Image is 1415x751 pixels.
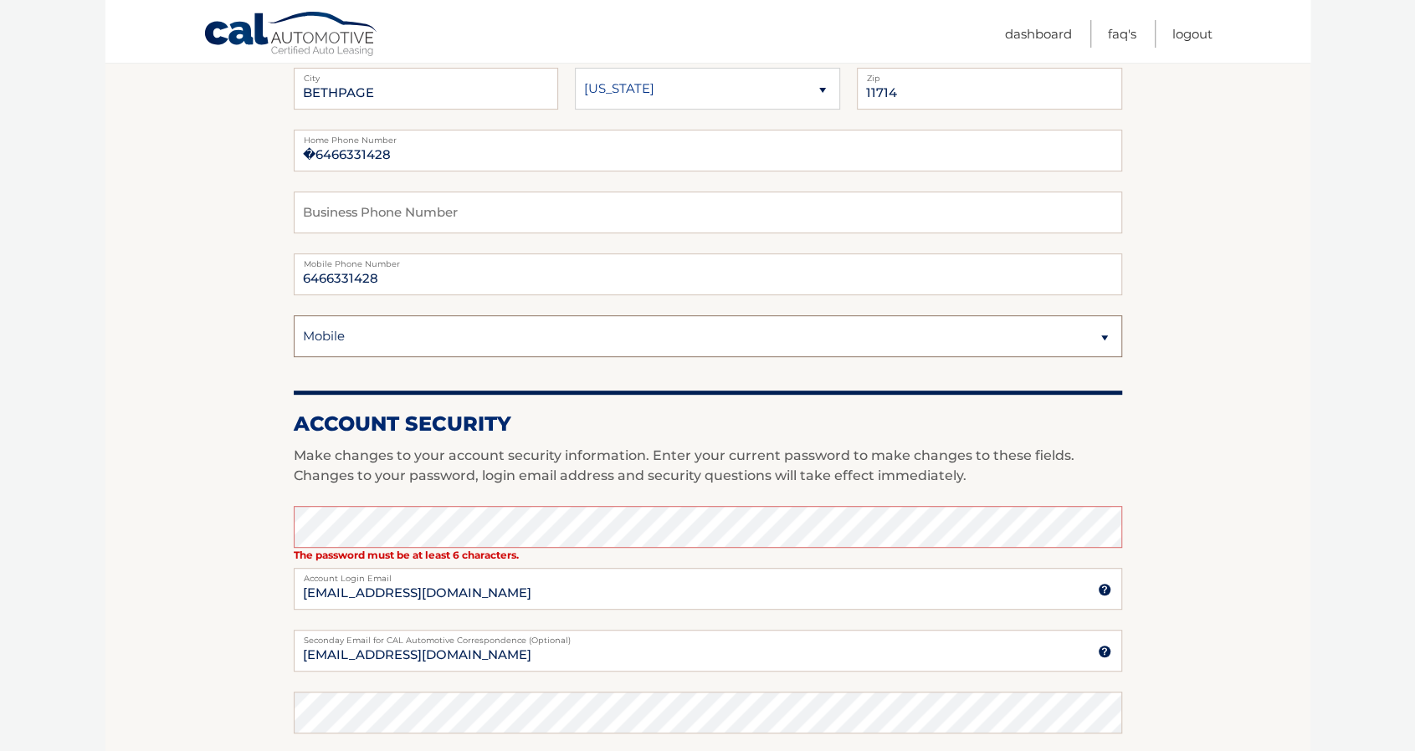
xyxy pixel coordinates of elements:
label: City [294,68,559,81]
input: Business Phone Number [294,192,1122,233]
a: Logout [1172,20,1212,48]
input: Zip [857,68,1122,110]
label: Seconday Email for CAL Automotive Correspondence (Optional) [294,630,1122,643]
p: Make changes to your account security information. Enter your current password to make changes to... [294,446,1122,486]
input: Account Login Email [294,568,1122,610]
a: Dashboard [1005,20,1072,48]
label: Mobile Phone Number [294,253,1122,267]
img: tooltip.svg [1098,583,1111,596]
img: tooltip.svg [1098,645,1111,658]
a: FAQ's [1108,20,1136,48]
input: Mobile Phone Number [294,253,1122,295]
input: City [294,68,559,110]
label: Home Phone Number [294,130,1122,143]
label: Account Login Email [294,568,1122,581]
h2: Account Security [294,411,1122,437]
label: Zip [857,68,1122,81]
a: Cal Automotive [203,11,379,59]
input: Home Phone Number [294,130,1122,171]
input: Seconday Email for CAL Automotive Correspondence (Optional) [294,630,1122,672]
strong: The password must be at least 6 characters. [294,549,519,561]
